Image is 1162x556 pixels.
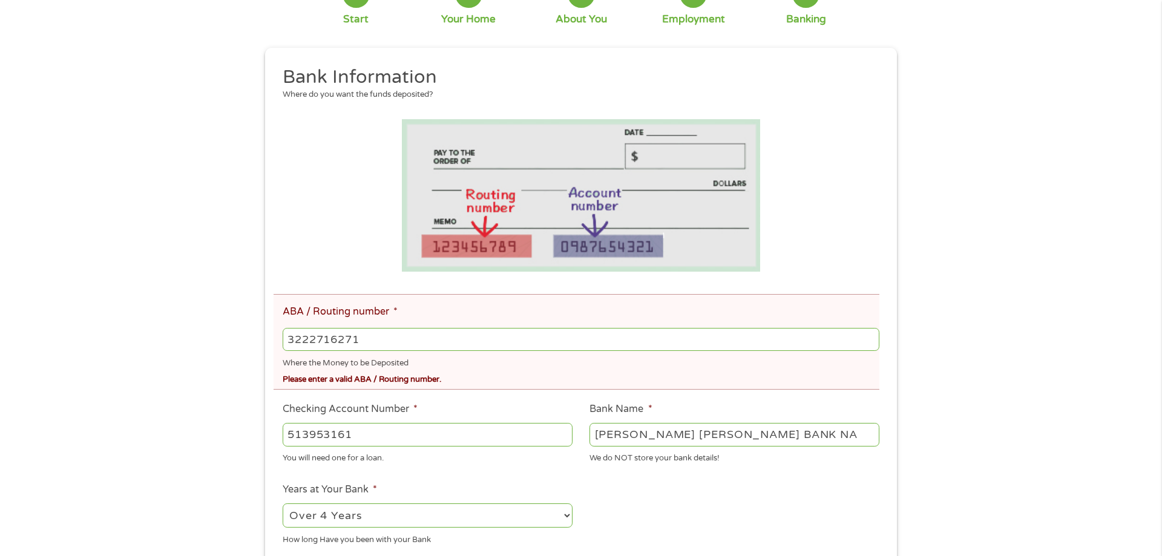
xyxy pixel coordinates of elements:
label: Bank Name [589,403,652,416]
h2: Bank Information [283,65,871,90]
div: Where the Money to be Deposited [283,353,879,370]
div: Where do you want the funds deposited? [283,89,871,101]
div: How long Have you been with your Bank [283,530,573,546]
div: We do NOT store your bank details! [589,448,879,465]
label: Years at Your Bank [283,483,377,496]
div: About You [556,13,607,26]
div: Please enter a valid ABA / Routing number. [283,370,879,386]
label: ABA / Routing number [283,306,398,318]
div: Start [343,13,369,26]
input: 263177916 [283,328,879,351]
div: You will need one for a loan. [283,448,573,465]
input: 345634636 [283,423,573,446]
div: Your Home [441,13,496,26]
div: Banking [786,13,826,26]
img: Routing number location [402,119,760,272]
label: Checking Account Number [283,403,418,416]
div: Employment [662,13,725,26]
